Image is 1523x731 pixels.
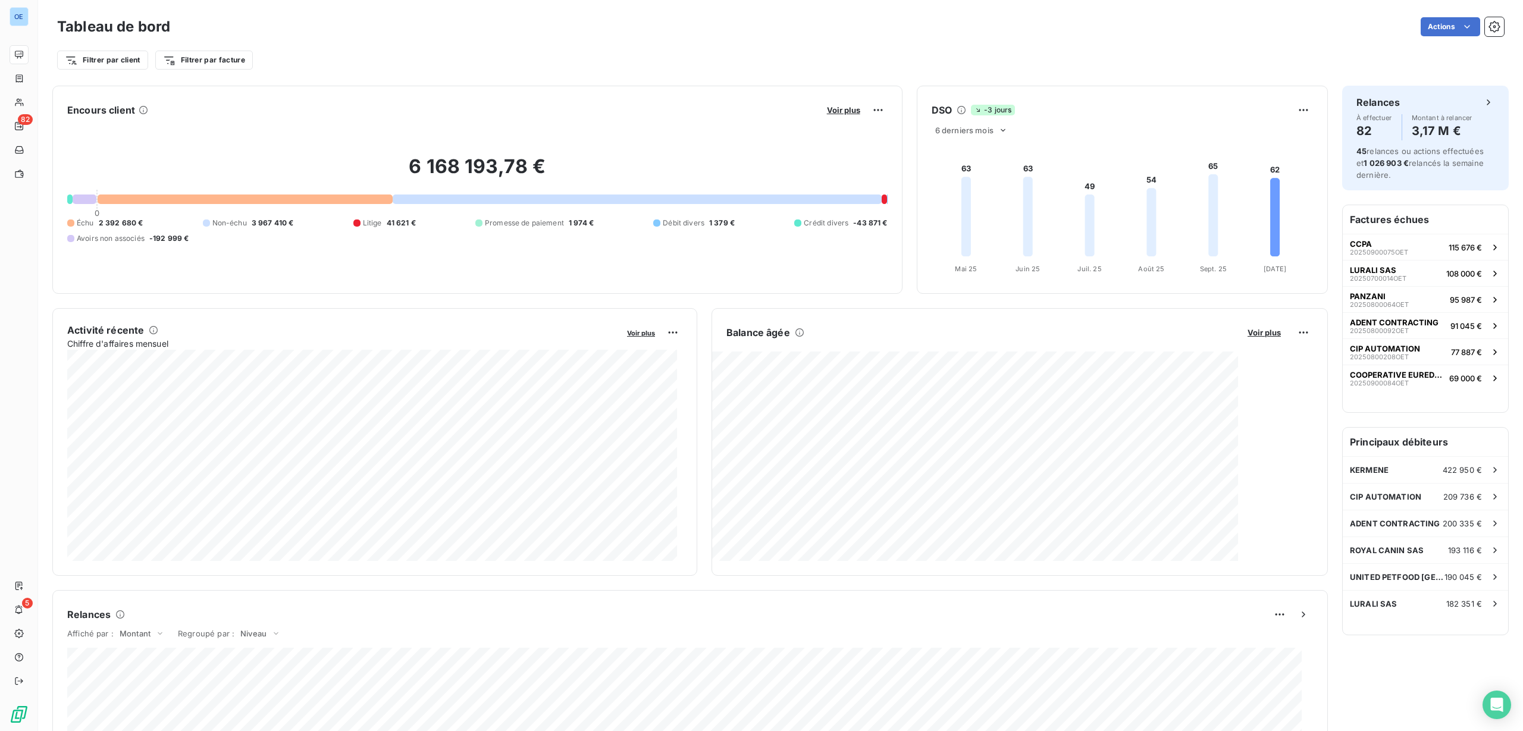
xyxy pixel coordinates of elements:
[178,629,234,638] span: Regroupé par :
[1350,572,1444,582] span: UNITED PETFOOD [GEOGRAPHIC_DATA] SRL
[827,105,860,115] span: Voir plus
[1350,465,1389,475] span: KERMENE
[10,7,29,26] div: OE
[1343,260,1508,286] button: LURALI SAS20250700014OET108 000 €
[77,233,145,244] span: Avoirs non associés
[971,105,1015,115] span: -3 jours
[1350,492,1421,501] span: CIP AUTOMATION
[1483,691,1511,719] div: Open Intercom Messenger
[1412,121,1472,140] h4: 3,17 M €
[1350,318,1439,327] span: ADENT CONTRACTING
[1356,146,1484,180] span: relances ou actions effectuées et relancés la semaine dernière.
[726,325,790,340] h6: Balance âgée
[67,155,888,190] h2: 6 168 193,78 €
[1343,286,1508,312] button: PANZANI20250800064OET95 987 €
[252,218,294,228] span: 3 967 410 €
[67,629,114,638] span: Affiché par :
[1248,328,1281,337] span: Voir plus
[1016,265,1040,273] tspan: Juin 25
[663,218,704,228] span: Débit divers
[569,218,594,228] span: 1 974 €
[1443,519,1482,528] span: 200 335 €
[1343,234,1508,260] button: CCPA20250900075OET115 676 €
[1350,249,1408,256] span: 20250900075OET
[1350,239,1372,249] span: CCPA
[1350,370,1444,379] span: COOPERATIVE EUREDEN
[1450,295,1482,305] span: 95 987 €
[1199,265,1226,273] tspan: Sept. 25
[1356,121,1392,140] h4: 82
[155,51,253,70] button: Filtrer par facture
[1350,379,1409,387] span: 20250900084OET
[1443,492,1482,501] span: 209 736 €
[1350,275,1406,282] span: 20250700014OET
[1350,291,1386,301] span: PANZANI
[1448,545,1482,555] span: 193 116 €
[823,105,864,115] button: Voir plus
[1350,545,1424,555] span: ROYAL CANIN SAS
[485,218,564,228] span: Promesse de paiement
[1350,327,1409,334] span: 20250800092OET
[57,51,148,70] button: Filtrer par client
[387,218,416,228] span: 41 621 €
[1138,265,1164,273] tspan: Août 25
[804,218,848,228] span: Crédit divers
[149,233,189,244] span: -192 999 €
[1412,114,1472,121] span: Montant à relancer
[1356,114,1392,121] span: À effectuer
[623,327,659,338] button: Voir plus
[99,218,143,228] span: 2 392 680 €
[1343,365,1508,391] button: COOPERATIVE EUREDEN20250900084OET69 000 €
[22,598,33,608] span: 5
[1450,321,1482,331] span: 91 045 €
[240,629,267,638] span: Niveau
[1356,146,1367,156] span: 45
[853,218,887,228] span: -43 871 €
[1364,158,1409,168] span: 1 026 903 €
[1451,347,1482,357] span: 77 887 €
[1443,465,1482,475] span: 422 950 €
[212,218,247,228] span: Non-échu
[1449,243,1482,252] span: 115 676 €
[1446,599,1482,608] span: 182 351 €
[955,265,977,273] tspan: Mai 25
[709,218,735,228] span: 1 379 €
[1350,353,1409,360] span: 20250800208OET
[935,126,994,135] span: 6 derniers mois
[1343,338,1508,365] button: CIP AUTOMATION20250800208OET77 887 €
[363,218,382,228] span: Litige
[57,16,170,37] h3: Tableau de bord
[67,103,135,117] h6: Encours client
[1356,95,1400,109] h6: Relances
[1343,205,1508,234] h6: Factures échues
[932,103,952,117] h6: DSO
[1350,599,1397,608] span: LURALI SAS
[1350,344,1420,353] span: CIP AUTOMATION
[1343,312,1508,338] button: ADENT CONTRACTING20250800092OET91 045 €
[1421,17,1480,36] button: Actions
[1343,428,1508,456] h6: Principaux débiteurs
[1444,572,1482,582] span: 190 045 €
[18,114,33,125] span: 82
[10,705,29,724] img: Logo LeanPay
[67,323,144,337] h6: Activité récente
[120,629,151,638] span: Montant
[1077,265,1101,273] tspan: Juil. 25
[1449,374,1482,383] span: 69 000 €
[1446,269,1482,278] span: 108 000 €
[95,208,99,218] span: 0
[1264,265,1286,273] tspan: [DATE]
[67,607,111,622] h6: Relances
[1244,327,1284,338] button: Voir plus
[67,337,619,350] span: Chiffre d'affaires mensuel
[627,329,655,337] span: Voir plus
[77,218,94,228] span: Échu
[1350,301,1409,308] span: 20250800064OET
[1350,519,1440,528] span: ADENT CONTRACTING
[1350,265,1396,275] span: LURALI SAS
